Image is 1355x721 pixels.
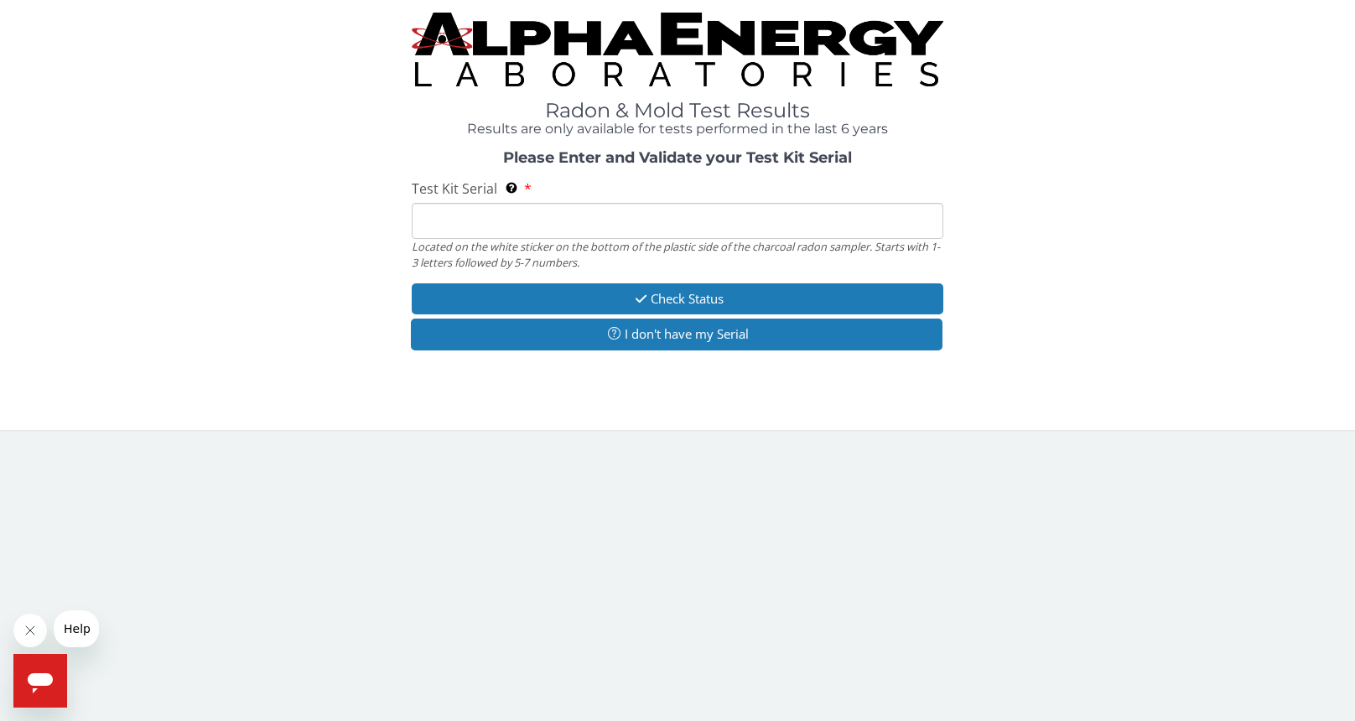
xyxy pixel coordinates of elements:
[54,610,99,647] iframe: Message from company
[13,654,67,708] iframe: Button to launch messaging window
[412,100,943,122] h1: Radon & Mold Test Results
[412,122,943,137] h4: Results are only available for tests performed in the last 6 years
[503,148,852,167] strong: Please Enter and Validate your Test Kit Serial
[412,179,497,198] span: Test Kit Serial
[412,13,943,86] img: TightCrop.jpg
[412,239,943,270] div: Located on the white sticker on the bottom of the plastic side of the charcoal radon sampler. Sta...
[412,283,943,314] button: Check Status
[411,319,942,350] button: I don't have my Serial
[13,614,47,647] iframe: Close message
